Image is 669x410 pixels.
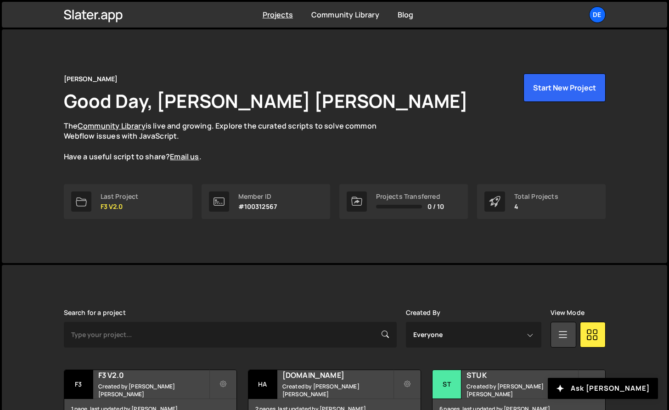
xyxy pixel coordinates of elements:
[101,193,139,200] div: Last Project
[589,6,606,23] a: De
[101,203,139,210] p: F3 V2.0
[282,382,393,398] small: Created by [PERSON_NAME] [PERSON_NAME]
[248,370,277,399] div: ha
[64,184,192,219] a: Last Project F3 V2.0
[64,322,397,348] input: Type your project...
[523,73,606,102] button: Start New Project
[282,370,393,380] h2: [DOMAIN_NAME]
[64,121,394,162] p: The is live and growing. Explore the curated scripts to solve common Webflow issues with JavaScri...
[64,88,468,113] h1: Good Day, [PERSON_NAME] [PERSON_NAME]
[64,309,126,316] label: Search for a project
[514,193,558,200] div: Total Projects
[548,378,658,399] button: Ask [PERSON_NAME]
[98,370,209,380] h2: F3 V2.0
[467,370,577,380] h2: STUK
[311,10,379,20] a: Community Library
[263,10,293,20] a: Projects
[238,203,277,210] p: #100312567
[64,73,118,84] div: [PERSON_NAME]
[406,309,441,316] label: Created By
[376,193,444,200] div: Projects Transferred
[551,309,585,316] label: View Mode
[514,203,558,210] p: 4
[433,370,461,399] div: ST
[467,382,577,398] small: Created by [PERSON_NAME] [PERSON_NAME]
[170,152,199,162] a: Email us
[78,121,146,131] a: Community Library
[238,193,277,200] div: Member ID
[398,10,414,20] a: Blog
[64,370,93,399] div: F3
[98,382,209,398] small: Created by [PERSON_NAME] [PERSON_NAME]
[427,203,444,210] span: 0 / 10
